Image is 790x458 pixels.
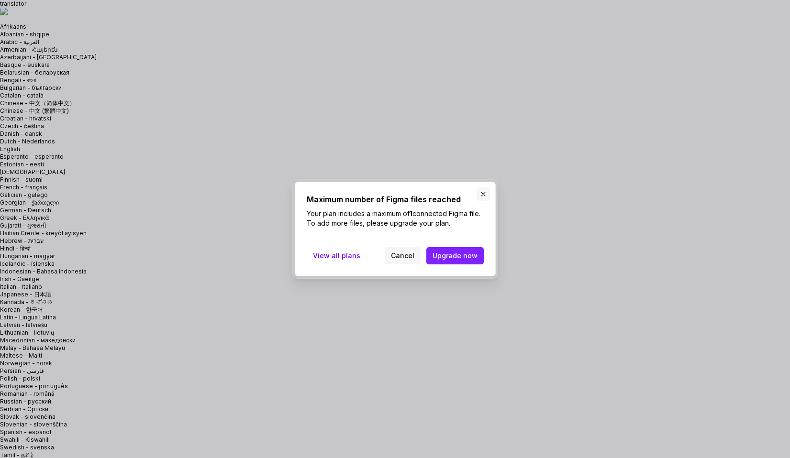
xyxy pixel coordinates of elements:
b: 1 [410,209,412,218]
span: View all plans [313,251,360,261]
p: Your plan includes a maximum of connected Figma file. To add more files, please upgrade your plan. [307,209,484,228]
a: View all plans [307,247,367,264]
h2: Maximum number of Figma files reached [307,194,484,205]
span: Upgrade now [433,251,478,261]
button: Upgrade now [426,247,484,264]
button: Cancel [385,247,421,264]
span: Cancel [391,251,414,261]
